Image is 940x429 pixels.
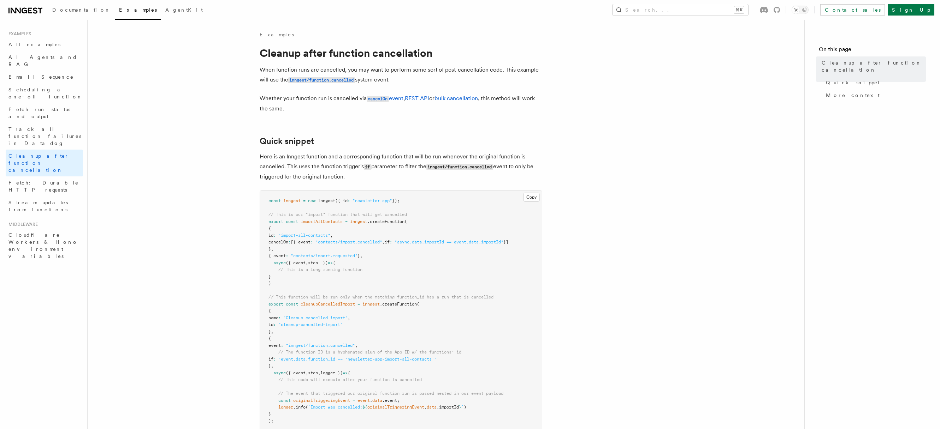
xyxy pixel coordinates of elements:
span: : [278,315,281,320]
span: name [268,315,278,320]
span: , [271,247,273,252]
span: originalTriggeringEvent [293,398,350,403]
p: When function runs are cancelled, you may want to perform some sort of post-cancellation code. Th... [260,65,542,85]
span: = [303,198,306,203]
span: { [348,370,350,375]
span: { [268,336,271,341]
span: ({ event [286,260,306,265]
span: ); [268,418,273,423]
span: } [268,274,271,279]
span: Email Sequence [8,74,74,80]
span: step [308,370,318,375]
span: , [355,343,357,348]
a: Email Sequence [6,71,83,83]
span: const [278,398,291,403]
span: [{ event [291,240,311,244]
span: Examples [119,7,157,13]
a: More context [823,89,926,102]
a: Cleanup after function cancellation [6,150,83,176]
span: "async.data.importId == event.data.importId" [395,240,503,244]
span: importAllContacts [301,219,343,224]
span: }] [503,240,508,244]
span: : [273,357,276,362]
code: inngest/function.cancelled [426,164,493,170]
span: "import-all-contacts" [278,233,330,238]
span: } [459,405,461,410]
span: , [306,370,308,375]
span: // This function will be run only when the matching function_id has a run that is cancelled [268,295,493,300]
span: { [268,226,271,231]
span: } [268,329,271,334]
span: { [333,260,335,265]
span: Inngest [318,198,335,203]
span: async [273,260,286,265]
a: Examples [115,2,161,20]
a: Sign Up [888,4,934,16]
a: Fetch: Durable HTTP requests [6,176,83,196]
span: , [271,363,273,368]
span: .info [293,405,306,410]
span: "cleanup-cancelled-import" [278,322,343,327]
span: = [357,302,360,307]
span: } [268,363,271,368]
span: "newsletter-app" [353,198,392,203]
span: ( [306,405,308,410]
a: Scheduling a one-off function [6,83,83,103]
span: Track all function failures in Datadog [8,126,81,146]
span: data [427,405,437,410]
a: AgentKit [161,2,207,19]
button: Copy [523,193,540,202]
h4: On this page [819,45,926,56]
span: inngest [350,219,367,224]
kbd: ⌘K [734,6,744,13]
span: : [273,322,276,327]
span: . [424,405,427,410]
a: bulk cancellation [434,95,478,102]
span: Cleanup after function cancellation [8,153,69,173]
a: Cloudflare Workers & Hono environment variables [6,229,83,262]
span: // The event that triggered our original function run is passed nested in our event payload [278,391,503,396]
p: Whether your function run is cancelled via , or , this method will work the same. [260,93,542,114]
span: Documentation [52,7,111,13]
span: Scheduling a one-off function [8,87,83,99]
span: Fetch: Durable HTTP requests [8,180,79,193]
span: , [348,315,350,320]
span: ) [464,405,466,410]
span: } [268,412,271,417]
span: event [268,343,281,348]
span: new [308,198,315,203]
span: "inngest/function.cancelled" [286,343,355,348]
span: AI Agents and RAG [8,54,77,67]
span: Fetch run status and output [8,107,70,119]
code: cancelOn [367,96,389,102]
span: : [348,198,350,203]
span: }); [392,198,400,203]
span: `Import was cancelled: [308,405,362,410]
span: cancelOn [268,240,288,244]
span: // The function ID is a hyphenated slug of the App ID w/ the functions" id [278,350,461,355]
span: .createFunction [367,219,404,224]
span: "Cleanup cancelled import" [283,315,348,320]
a: cancelOnevent [367,95,403,102]
span: const [268,198,281,203]
span: if [268,357,273,362]
span: = [345,219,348,224]
span: ({ event [286,370,306,375]
a: Quick snippet [260,136,314,146]
span: "event.data.function_id == 'newsletter-app-import-all-contacts'" [278,357,437,362]
span: Quick snippet [826,79,880,86]
span: , [330,233,333,238]
span: } [357,253,360,258]
span: step }) [308,260,328,265]
span: event [357,398,370,403]
code: inngest/function.cancelled [288,77,355,83]
code: if [364,164,371,170]
span: "contacts/import.requested" [291,253,357,258]
a: All examples [6,38,83,51]
span: ` [461,405,464,410]
span: , [382,240,385,244]
button: Search...⌘K [613,4,748,16]
span: : [311,240,313,244]
span: logger [278,405,293,410]
span: Middleware [6,222,38,227]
